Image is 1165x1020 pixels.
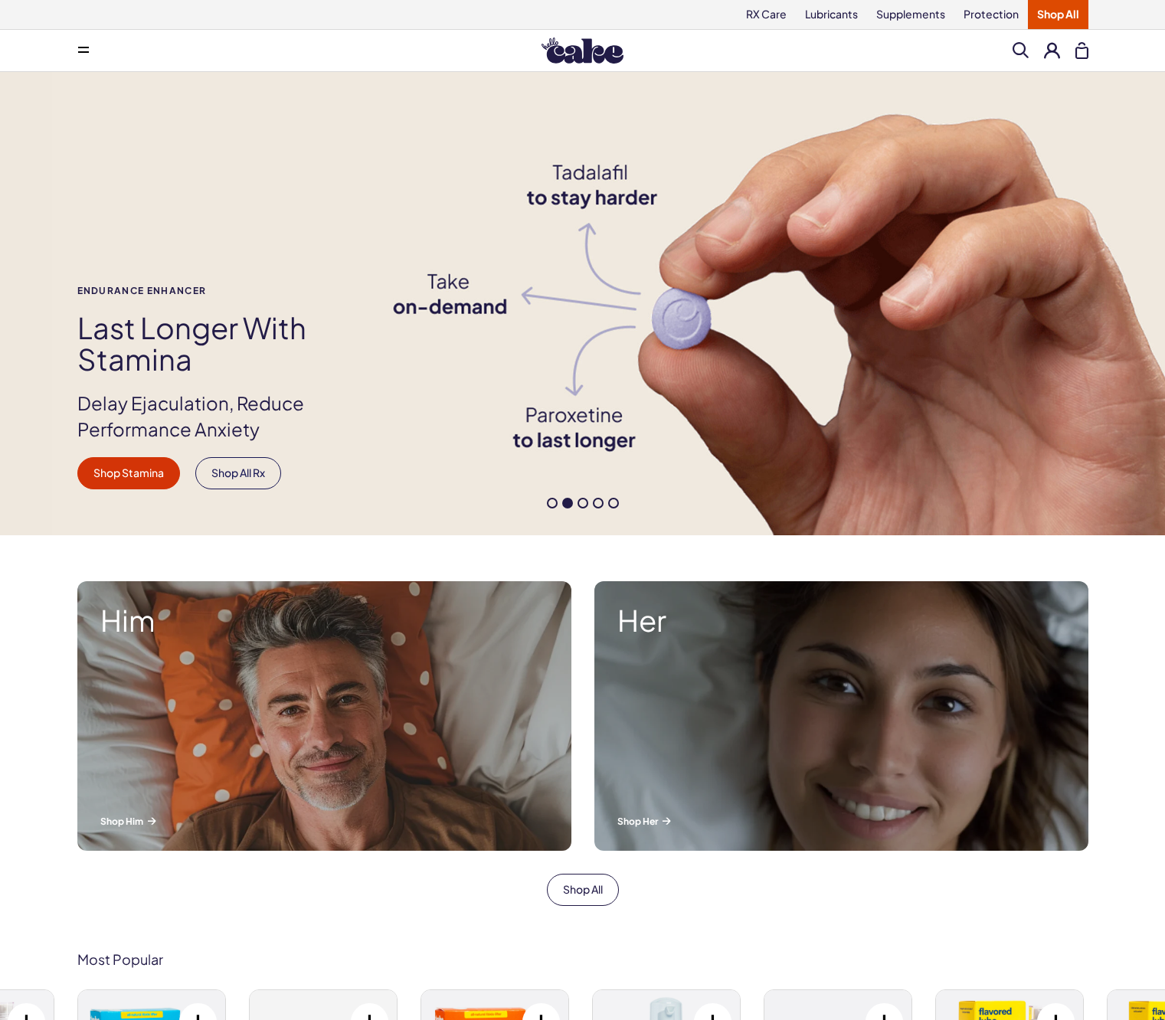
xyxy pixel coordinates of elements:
[77,309,306,378] span: Last Longer with Stamina
[542,38,623,64] img: Hello Cake
[100,602,155,638] span: Him
[100,815,143,828] span: Shop Him
[93,466,164,481] span: Shop Stamina
[876,7,945,22] span: Supplements
[805,7,858,22] span: Lubricants
[66,570,583,862] a: A man smiling while lying in bed. Him Shop Him
[211,466,265,481] span: Shop All Rx
[746,7,787,22] span: RX Care
[77,285,207,296] span: Endurance Enhancer
[617,602,666,638] span: Her
[195,457,281,489] a: Shop All Rx
[1037,7,1079,22] span: Shop All
[617,815,658,828] span: Shop Her
[563,882,603,897] span: Shop All
[77,391,304,440] span: Delay Ejaculation, Reduce Performance Anxiety
[964,7,1019,22] span: Protection
[583,570,1100,862] a: A woman smiling while lying in bed. Her Shop Her
[77,457,180,489] a: Shop Stamina
[547,874,619,906] a: Shop All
